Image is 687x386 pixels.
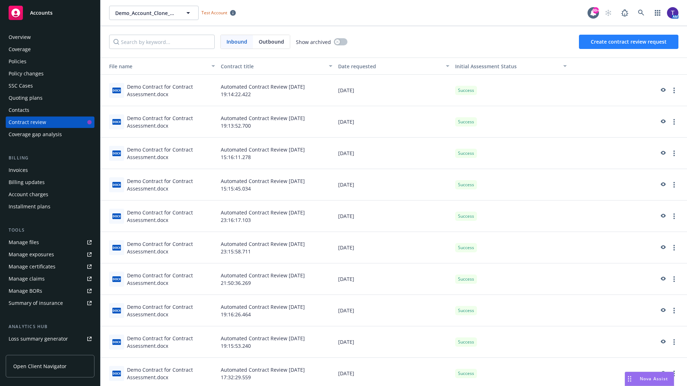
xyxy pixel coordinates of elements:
[6,285,94,297] a: Manage BORs
[9,333,68,345] div: Loss summary generator
[127,366,215,381] div: Demo Contract for Contract Assessment.docx
[335,58,453,75] button: Date requested
[670,118,678,126] a: more
[115,9,177,17] span: Demo_Account_Clone_QA_CR_Tests_Demo
[458,307,474,314] span: Success
[658,212,667,221] a: preview
[658,86,667,95] a: preview
[640,376,668,382] span: Nova Assist
[6,261,94,272] a: Manage certificates
[6,154,94,162] div: Billing
[6,249,94,260] a: Manage exposures
[658,275,667,283] a: preview
[658,338,667,346] a: preview
[127,83,215,98] div: Demo Contract for Contract Assessment.docx
[658,369,667,378] a: preview
[6,80,94,91] a: SSC Cases
[9,31,31,43] div: Overview
[127,335,215,350] div: Demo Contract for Contract Assessment.docx
[127,177,215,192] div: Demo Contract for Contract Assessment.docx
[6,44,94,55] a: Coverage
[218,138,335,169] div: Automated Contract Review [DATE] 15:16:11.278
[625,372,634,386] div: Drag to move
[6,333,94,345] a: Loss summary generator
[670,180,678,189] a: more
[670,369,678,378] a: more
[601,6,615,20] a: Start snowing
[670,212,678,221] a: more
[218,326,335,358] div: Automated Contract Review [DATE] 19:15:53.240
[112,88,121,93] span: docx
[9,68,44,79] div: Policy changes
[455,63,517,70] span: Initial Assessment Status
[6,129,94,140] a: Coverage gap analysis
[458,213,474,219] span: Success
[30,10,53,16] span: Accounts
[112,308,121,313] span: docx
[296,38,331,46] span: Show archived
[9,164,28,176] div: Invoices
[9,92,43,104] div: Quoting plans
[6,117,94,128] a: Contract review
[625,372,674,386] button: Nova Assist
[226,38,247,45] span: Inbound
[218,58,335,75] button: Contract title
[9,104,29,116] div: Contacts
[103,63,207,70] div: File name
[103,63,207,70] div: Toggle SortBy
[9,297,63,309] div: Summary of insurance
[112,276,121,282] span: docx
[109,6,199,20] button: Demo_Account_Clone_QA_CR_Tests_Demo
[9,177,45,188] div: Billing updates
[335,263,453,295] div: [DATE]
[458,339,474,345] span: Success
[458,244,474,251] span: Success
[112,339,121,345] span: docx
[658,149,667,158] a: preview
[9,80,33,91] div: SSC Cases
[658,306,667,315] a: preview
[593,7,599,14] div: 99+
[658,180,667,189] a: preview
[335,138,453,169] div: [DATE]
[6,201,94,212] a: Installment plans
[259,38,284,45] span: Outbound
[6,273,94,284] a: Manage claims
[335,75,453,106] div: [DATE]
[458,119,474,125] span: Success
[618,6,632,20] a: Report a Bug
[201,10,227,16] span: Test Account
[9,249,54,260] div: Manage exposures
[253,35,290,49] span: Outbound
[651,6,665,20] a: Switch app
[670,86,678,95] a: more
[6,31,94,43] a: Overview
[6,92,94,104] a: Quoting plans
[112,245,121,250] span: docx
[127,303,215,318] div: Demo Contract for Contract Assessment.docx
[670,243,678,252] a: more
[458,370,474,377] span: Success
[335,106,453,138] div: [DATE]
[6,177,94,188] a: Billing updates
[109,35,215,49] input: Search by keyword...
[658,118,667,126] a: preview
[338,63,442,70] div: Date requested
[335,232,453,263] div: [DATE]
[218,169,335,201] div: Automated Contract Review [DATE] 15:15:45.034
[218,75,335,106] div: Automated Contract Review [DATE] 19:14:22.422
[112,119,121,124] span: docx
[9,201,50,212] div: Installment plans
[199,9,239,16] span: Test Account
[112,213,121,219] span: docx
[6,68,94,79] a: Policy changes
[670,275,678,283] a: more
[127,114,215,129] div: Demo Contract for Contract Assessment.docx
[218,232,335,263] div: Automated Contract Review [DATE] 23:15:58.711
[9,129,62,140] div: Coverage gap analysis
[458,182,474,188] span: Success
[9,189,48,200] div: Account charges
[6,237,94,248] a: Manage files
[127,240,215,255] div: Demo Contract for Contract Assessment.docx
